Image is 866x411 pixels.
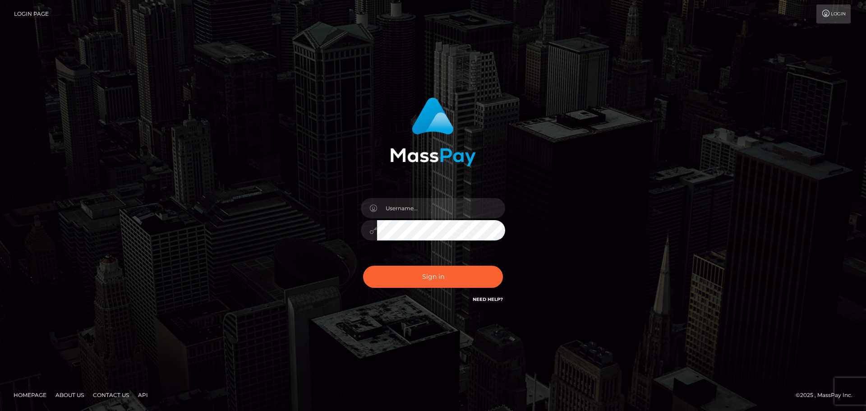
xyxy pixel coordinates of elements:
a: Login [816,5,851,23]
a: About Us [52,388,88,402]
button: Sign in [363,266,503,288]
a: Need Help? [473,296,503,302]
img: MassPay Login [390,97,476,166]
a: API [134,388,152,402]
a: Login Page [14,5,49,23]
a: Contact Us [89,388,133,402]
div: © 2025 , MassPay Inc. [796,390,859,400]
input: Username... [377,198,505,218]
a: Homepage [10,388,50,402]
